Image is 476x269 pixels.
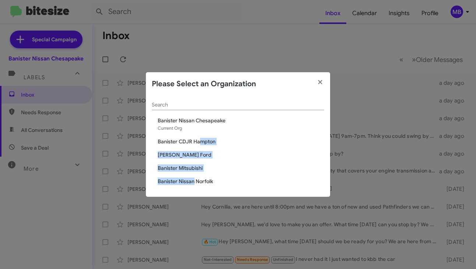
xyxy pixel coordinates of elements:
span: Banister Nissan Chesapeake [158,117,324,124]
span: Banister CDJR Hampton [158,138,324,145]
span: [PERSON_NAME] Ford [158,151,324,158]
span: Banister Nissan Norfolk [158,178,324,185]
span: Current Org [158,125,182,131]
span: Banister Mitsubishi [158,164,324,172]
h2: Please Select an Organization [152,78,256,90]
